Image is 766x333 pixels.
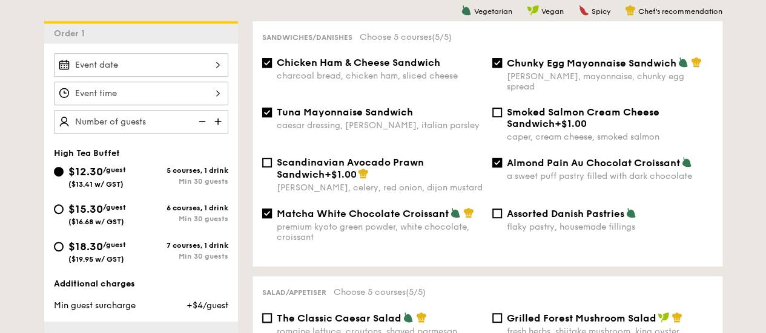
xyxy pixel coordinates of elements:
[54,300,136,311] span: Min guest surcharge
[186,300,228,311] span: +$4/guest
[277,57,440,68] span: Chicken Ham & Cheese Sandwich
[103,166,126,174] span: /guest
[507,106,659,129] span: Smoked Salmon Cream Cheese Sandwich
[68,202,103,216] span: $15.30
[277,183,483,193] div: [PERSON_NAME], celery, red onion, dijon mustard
[262,33,352,42] span: Sandwiches/Danishes
[54,148,120,158] span: High Tea Buffet
[492,313,502,323] input: Grilled Forest Mushroom Saladfresh herbs, shiitake mushroom, king oyster, balsamic dressing
[450,207,461,218] img: icon-vegetarian.fe4039eb.svg
[626,207,636,218] img: icon-vegetarian.fe4039eb.svg
[492,209,502,218] input: Assorted Danish Pastriesflaky pastry, housemade fillings
[507,57,676,69] span: Chunky Egg Mayonnaise Sandwich
[54,204,64,214] input: $15.30/guest($16.68 w/ GST)6 courses, 1 drinkMin 30 guests
[262,58,272,68] input: Chicken Ham & Cheese Sandwichcharcoal bread, chicken ham, sliced cheese
[141,177,228,186] div: Min 30 guests
[578,5,589,16] img: icon-spicy.37a8142b.svg
[592,7,610,16] span: Spicy
[54,28,90,39] span: Order 1
[68,240,103,253] span: $18.30
[406,287,426,297] span: (5/5)
[262,313,272,323] input: The Classic Caesar Saladromaine lettuce, croutons, shaved parmesan flakes, cherry tomatoes, house...
[507,157,680,169] span: Almond Pain Au Chocolat Croissant
[262,158,272,167] input: Scandinavian Avocado Prawn Sandwich+$1.00[PERSON_NAME], celery, red onion, dijon mustard
[492,58,502,68] input: Chunky Egg Mayonnaise Sandwich[PERSON_NAME], mayonnaise, chunky egg spread
[277,208,449,219] span: Matcha White Chocolate Croissant
[691,57,702,68] img: icon-chef-hat.a58ddaea.svg
[638,7,722,16] span: Chef's recommendation
[103,241,126,249] span: /guest
[141,252,228,260] div: Min 30 guests
[54,242,64,251] input: $18.30/guest($19.95 w/ GST)7 courses, 1 drinkMin 30 guests
[555,118,587,129] span: +$1.00
[416,312,427,323] img: icon-chef-hat.a58ddaea.svg
[678,57,688,68] img: icon-vegetarian.fe4039eb.svg
[625,5,636,16] img: icon-chef-hat.a58ddaea.svg
[277,157,424,180] span: Scandinavian Avocado Prawn Sandwich
[141,241,228,250] div: 7 courses, 1 drink
[277,120,483,131] div: caesar dressing, [PERSON_NAME], italian parsley
[507,71,713,92] div: [PERSON_NAME], mayonnaise, chunky egg spread
[461,5,472,16] img: icon-vegetarian.fe4039eb.svg
[360,32,452,42] span: Choose 5 courses
[474,7,512,16] span: Vegetarian
[507,222,713,232] div: flaky pastry, housemade fillings
[141,215,228,223] div: Min 30 guests
[68,165,103,178] span: $12.30
[432,32,452,42] span: (5/5)
[141,204,228,212] div: 6 courses, 1 drink
[262,209,272,218] input: Matcha White Chocolate Croissantpremium kyoto green powder, white chocolate, croissant
[192,110,210,133] img: icon-reduce.1d2dbef1.svg
[141,166,228,175] div: 5 courses, 1 drink
[277,71,483,81] div: charcoal bread, chicken ham, sliced cheese
[358,168,369,179] img: icon-chef-hat.a58ddaea.svg
[527,5,539,16] img: icon-vegan.f8ff3823.svg
[325,169,357,180] span: +$1.00
[658,312,670,323] img: icon-vegan.f8ff3823.svg
[672,312,682,323] img: icon-chef-hat.a58ddaea.svg
[507,132,713,142] div: caper, cream cheese, smoked salmon
[463,207,474,218] img: icon-chef-hat.a58ddaea.svg
[68,218,124,226] span: ($16.68 w/ GST)
[262,288,326,297] span: Salad/Appetiser
[210,110,228,133] img: icon-add.58712e84.svg
[54,82,228,105] input: Event time
[541,7,564,16] span: Vegan
[54,53,228,77] input: Event date
[68,255,124,263] span: ($19.95 w/ GST)
[277,106,413,118] span: Tuna Mayonnaise Sandwich
[277,312,401,324] span: The Classic Caesar Salad
[54,110,228,134] input: Number of guests
[103,203,126,212] span: /guest
[277,222,483,242] div: premium kyoto green powder, white chocolate, croissant
[507,171,713,181] div: a sweet puff pastry filled with dark chocolate
[54,167,64,176] input: $12.30/guest($13.41 w/ GST)5 courses, 1 drinkMin 30 guests
[403,312,414,323] img: icon-vegetarian.fe4039eb.svg
[262,108,272,117] input: Tuna Mayonnaise Sandwichcaesar dressing, [PERSON_NAME], italian parsley
[681,157,692,167] img: icon-vegetarian.fe4039eb.svg
[492,158,502,167] input: Almond Pain Au Chocolat Croissanta sweet puff pastry filled with dark chocolate
[492,108,502,117] input: Smoked Salmon Cream Cheese Sandwich+$1.00caper, cream cheese, smoked salmon
[334,287,426,297] span: Choose 5 courses
[507,208,624,219] span: Assorted Danish Pastries
[68,180,124,189] span: ($13.41 w/ GST)
[54,278,228,290] div: Additional charges
[507,312,656,324] span: Grilled Forest Mushroom Salad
